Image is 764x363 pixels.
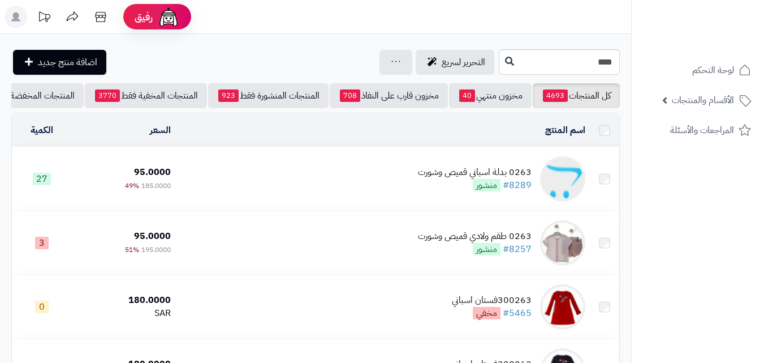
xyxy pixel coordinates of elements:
div: SAR [76,307,171,320]
span: الأقسام والمنتجات [672,92,734,108]
span: 49% [125,181,139,191]
span: 185.0000 [141,181,171,191]
div: 0263 بدلة اسباني قميص وشورت [418,166,532,179]
span: 3 [35,237,49,249]
a: اسم المنتج [545,123,585,137]
a: #5465 [503,306,532,320]
span: لوحة التحكم [692,62,734,78]
span: 4693 [543,89,568,102]
a: كل المنتجات4693 [533,83,620,108]
a: لوحة التحكم [638,57,757,84]
img: 300263فستان اسباني [540,284,585,330]
div: 300263فستان اسباني [452,294,532,307]
img: 0263 بدلة اسباني قميص وشورت [540,156,585,202]
span: 923 [218,89,239,102]
span: 27 [33,173,51,185]
span: 95.0000 [134,165,171,179]
span: 195.0000 [141,245,171,255]
a: مخزون قارب على النفاذ708 [330,83,448,108]
img: 0263 طقم ولادي قميص وشورت [540,220,585,266]
a: المنتجات المنشورة فقط923 [208,83,329,108]
span: التحرير لسريع [442,55,485,69]
span: المراجعات والأسئلة [670,122,734,138]
span: 95.0000 [134,229,171,243]
a: #8257 [503,242,532,256]
a: الكمية [31,123,53,137]
a: تحديثات المنصة [30,6,58,31]
span: اضافة منتج جديد [38,55,97,69]
a: المراجعات والأسئلة [638,117,757,144]
img: ai-face.png [157,6,180,28]
span: مخفي [473,307,500,319]
a: اضافة منتج جديد [13,50,106,75]
img: logo-2.png [687,29,753,53]
a: التحرير لسريع [416,50,494,75]
span: منشور [473,179,500,191]
a: #8289 [503,178,532,192]
span: 40 [459,89,475,102]
span: رفيق [135,10,153,24]
a: مخزون منتهي40 [449,83,532,108]
span: منشور [473,243,500,255]
span: 0 [35,301,49,313]
span: 708 [340,89,360,102]
div: 180.0000 [76,294,171,307]
span: 51% [125,245,139,255]
span: 3770 [95,89,120,102]
div: 0263 طقم ولادي قميص وشورت [418,230,532,243]
a: المنتجات المخفية فقط3770 [85,83,207,108]
a: السعر [150,123,171,137]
